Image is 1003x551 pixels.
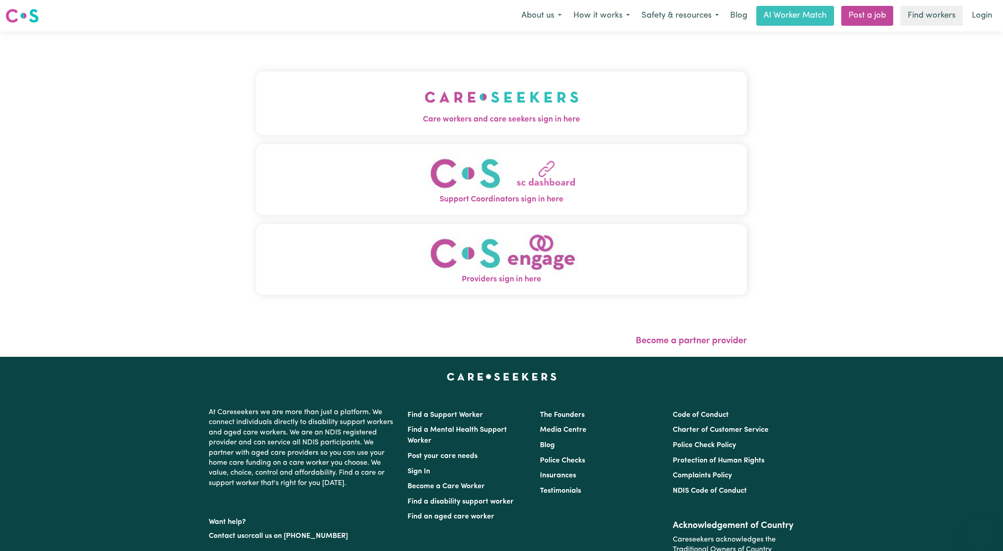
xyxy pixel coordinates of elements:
button: Providers sign in here [256,224,747,294]
button: Safety & resources [636,6,725,25]
button: Support Coordinators sign in here [256,144,747,215]
button: How it works [567,6,636,25]
p: Want help? [209,514,397,527]
span: Support Coordinators sign in here [256,194,747,205]
a: Protection of Human Rights [673,457,764,464]
p: or [209,528,397,545]
a: Find a Support Worker [408,411,483,419]
h2: Acknowledgement of Country [673,520,794,531]
a: Blog [540,442,555,449]
a: Sign In [408,468,430,475]
a: Testimonials [540,487,581,495]
a: Complaints Policy [673,472,732,479]
a: Contact us [209,532,244,540]
span: Care workers and care seekers sign in here [256,114,747,126]
a: Blog [725,6,753,26]
a: Become a partner provider [636,336,747,346]
a: NDIS Code of Conduct [673,487,747,495]
a: Careseekers logo [5,5,39,26]
a: Careseekers home page [447,373,557,380]
iframe: Button to launch messaging window, conversation in progress [967,515,996,544]
a: Find workers [900,6,963,26]
a: Insurances [540,472,576,479]
button: About us [516,6,567,25]
a: Charter of Customer Service [673,426,769,434]
a: Police Check Policy [673,442,736,449]
a: Find a disability support worker [408,498,514,505]
p: At Careseekers we are more than just a platform. We connect individuals directly to disability su... [209,404,397,492]
a: Media Centre [540,426,586,434]
a: The Founders [540,411,585,419]
a: Code of Conduct [673,411,729,419]
span: Providers sign in here [256,274,747,285]
img: Careseekers logo [5,8,39,24]
a: AI Worker Match [756,6,834,26]
a: Find a Mental Health Support Worker [408,426,507,444]
button: Care workers and care seekers sign in here [256,71,747,135]
a: Login [966,6,998,26]
a: Post a job [841,6,893,26]
a: Post your care needs [408,453,478,460]
a: Find an aged care worker [408,513,494,520]
a: call us on [PHONE_NUMBER] [251,532,348,540]
a: Police Checks [540,457,585,464]
a: Become a Care Worker [408,483,485,490]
